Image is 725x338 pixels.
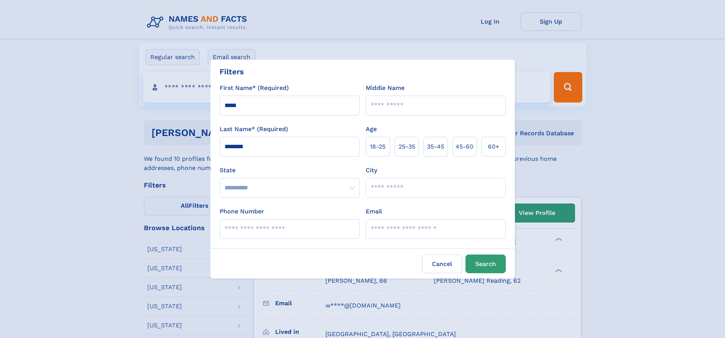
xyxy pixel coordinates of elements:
[370,142,386,151] span: 18‑25
[398,142,415,151] span: 25‑35
[465,255,506,273] button: Search
[220,166,360,175] label: State
[456,142,473,151] span: 45‑60
[220,83,289,93] label: First Name* (Required)
[488,142,499,151] span: 60+
[366,207,382,216] label: Email
[366,166,377,175] label: City
[220,207,264,216] label: Phone Number
[422,255,462,273] label: Cancel
[366,83,405,93] label: Middle Name
[220,66,244,77] div: Filters
[366,125,377,134] label: Age
[220,125,288,134] label: Last Name* (Required)
[427,142,444,151] span: 35‑45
